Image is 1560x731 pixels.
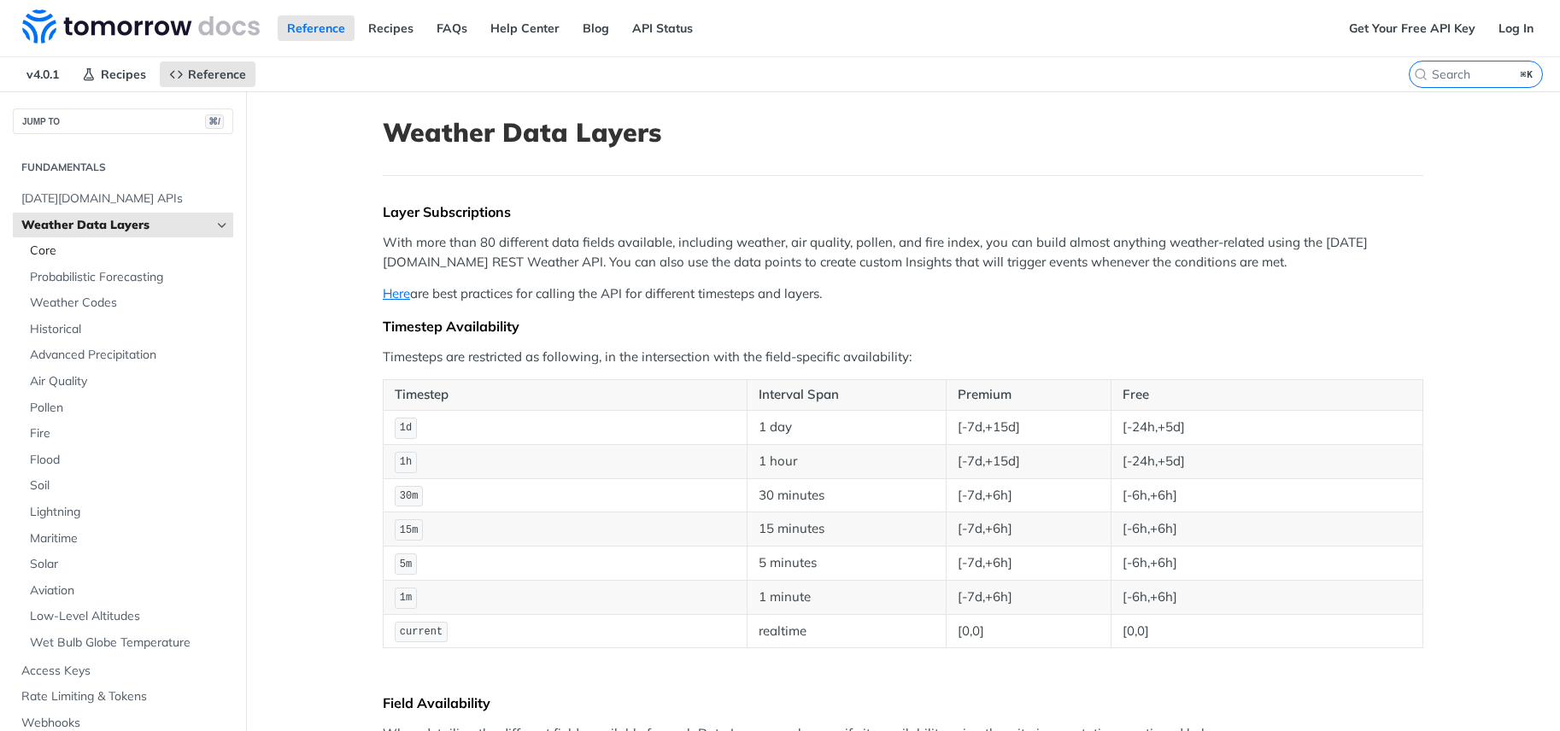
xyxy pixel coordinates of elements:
td: [-7d,+6h] [947,547,1111,581]
p: With more than 80 different data fields available, including weather, air quality, pollen, and fi... [383,233,1423,272]
a: Weather Codes [21,290,233,316]
span: Recipes [101,67,146,82]
a: Help Center [481,15,569,41]
a: Access Keys [13,658,233,684]
p: Timesteps are restricted as following, in the intersection with the field-specific availability: [383,348,1423,367]
a: Log In [1489,15,1543,41]
a: Aviation [21,578,233,604]
img: Tomorrow.io Weather API Docs [22,9,260,44]
a: API Status [623,15,702,41]
th: Free [1111,380,1422,411]
span: Soil [30,477,229,494]
td: [0,0] [947,614,1111,648]
a: Get Your Free API Key [1340,15,1485,41]
svg: Search [1414,67,1428,81]
span: 1d [400,422,412,434]
a: Low-Level Altitudes [21,604,233,629]
a: Solar [21,552,233,577]
span: Wet Bulb Globe Temperature [30,635,229,652]
a: Lightning [21,500,233,525]
td: [-7d,+6h] [947,478,1111,512]
span: Weather Codes [30,295,229,312]
a: Fire [21,421,233,447]
td: 1 minute [747,580,946,614]
a: FAQs [427,15,477,41]
span: Access Keys [21,663,229,680]
td: [-7d,+6h] [947,580,1111,614]
a: Historical [21,317,233,342]
kbd: ⌘K [1516,66,1538,83]
td: realtime [747,614,946,648]
span: v4.0.1 [17,61,68,87]
a: [DATE][DOMAIN_NAME] APIs [13,186,233,212]
a: Blog [573,15,619,41]
h1: Weather Data Layers [383,117,1423,148]
span: 15m [400,524,419,536]
div: Field Availability [383,694,1423,711]
span: 1m [400,592,412,604]
a: Wet Bulb Globe Temperature [21,630,233,656]
td: 1 hour [747,444,946,478]
span: Rate Limiting & Tokens [21,688,229,705]
a: Rate Limiting & Tokens [13,684,233,710]
span: Lightning [30,504,229,521]
span: Advanced Precipitation [30,347,229,364]
span: Low-Level Altitudes [30,608,229,625]
a: Reference [278,15,355,41]
span: Flood [30,452,229,469]
button: JUMP TO⌘/ [13,108,233,134]
span: Air Quality [30,373,229,390]
span: Reference [188,67,246,82]
a: Flood [21,447,233,473]
td: [-6h,+6h] [1111,512,1422,547]
a: Here [383,285,410,301]
a: Pollen [21,395,233,421]
td: 5 minutes [747,547,946,581]
td: [0,0] [1111,614,1422,648]
a: Recipes [359,15,423,41]
div: Layer Subscriptions [383,203,1423,220]
a: Weather Data LayersHide subpages for Weather Data Layers [13,213,233,238]
p: are best practices for calling the API for different timesteps and layers. [383,284,1423,304]
th: Interval Span [747,380,946,411]
th: Premium [947,380,1111,411]
span: Aviation [30,582,229,599]
span: Core [30,243,229,260]
a: Advanced Precipitation [21,342,233,368]
th: Timestep [384,380,748,411]
td: [-6h,+6h] [1111,547,1422,581]
span: Solar [30,556,229,573]
a: Probabilistic Forecasting [21,265,233,290]
td: [-24h,+5d] [1111,410,1422,444]
td: [-6h,+6h] [1111,478,1422,512]
span: Fire [30,425,229,442]
td: [-7d,+15d] [947,444,1111,478]
td: [-6h,+6h] [1111,580,1422,614]
button: Hide subpages for Weather Data Layers [215,219,229,232]
a: Maritime [21,526,233,552]
td: [-24h,+5d] [1111,444,1422,478]
span: [DATE][DOMAIN_NAME] APIs [21,190,229,208]
span: current [400,626,443,638]
span: 1h [400,456,412,468]
a: Recipes [73,61,155,87]
span: 5m [400,558,412,570]
td: 1 day [747,410,946,444]
h2: Fundamentals [13,160,233,175]
span: Historical [30,321,229,338]
span: Probabilistic Forecasting [30,269,229,286]
span: ⌘/ [205,114,224,129]
a: Core [21,238,233,264]
td: [-7d,+15d] [947,410,1111,444]
div: Timestep Availability [383,318,1423,335]
span: 30m [400,490,419,502]
td: 15 minutes [747,512,946,547]
a: Air Quality [21,369,233,395]
a: Reference [160,61,255,87]
td: [-7d,+6h] [947,512,1111,547]
span: Weather Data Layers [21,217,211,234]
a: Soil [21,473,233,499]
span: Maritime [30,530,229,547]
span: Pollen [30,400,229,417]
td: 30 minutes [747,478,946,512]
